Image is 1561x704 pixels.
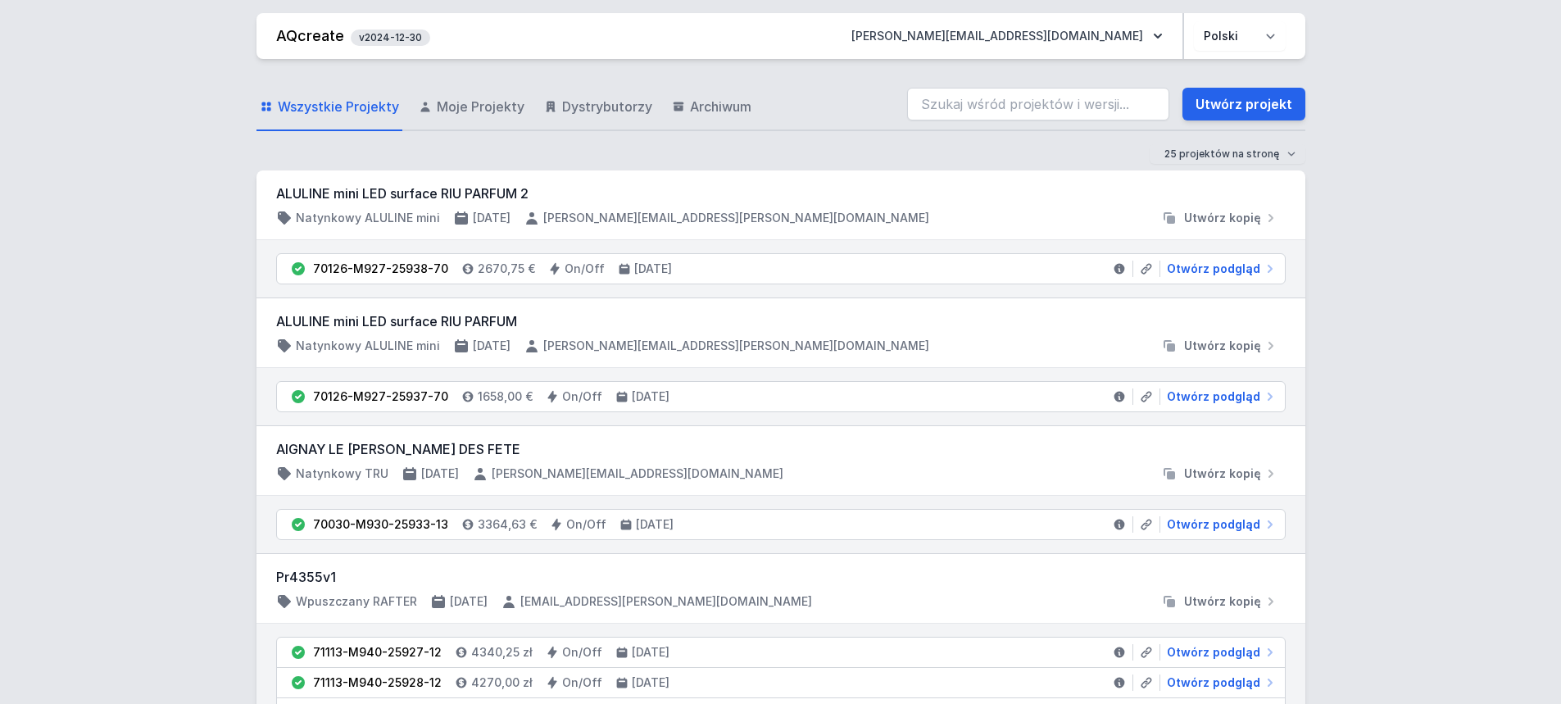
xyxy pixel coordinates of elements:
[415,84,528,131] a: Moje Projekty
[1167,644,1260,661] span: Otwórz podgląd
[276,311,1286,331] h3: ALULINE mini LED surface RIU PARFUM
[478,516,537,533] h4: 3364,63 €
[632,644,669,661] h4: [DATE]
[669,84,755,131] a: Archiwum
[562,674,602,691] h4: On/Off
[1160,388,1278,405] a: Otwórz podgląd
[690,97,751,116] span: Archiwum
[565,261,605,277] h4: On/Off
[562,644,602,661] h4: On/Off
[520,593,812,610] h4: [EMAIL_ADDRESS][PERSON_NAME][DOMAIN_NAME]
[1184,338,1261,354] span: Utwórz kopię
[256,84,402,131] a: Wszystkie Projekty
[1184,466,1261,482] span: Utwórz kopię
[1155,338,1286,354] button: Utwórz kopię
[296,593,417,610] h4: Wpuszczany RAFTER
[1155,210,1286,226] button: Utwórz kopię
[351,26,430,46] button: v2024-12-30
[1160,644,1278,661] a: Otwórz podgląd
[450,593,488,610] h4: [DATE]
[1160,674,1278,691] a: Otwórz podgląd
[313,644,442,661] div: 71113-M940-25927-12
[492,466,783,482] h4: [PERSON_NAME][EMAIL_ADDRESS][DOMAIN_NAME]
[838,21,1176,51] button: [PERSON_NAME][EMAIL_ADDRESS][DOMAIN_NAME]
[1167,261,1260,277] span: Otwórz podgląd
[313,388,448,405] div: 70126-M927-25937-70
[296,338,440,354] h4: Natynkowy ALULINE mini
[478,388,533,405] h4: 1658,00 €
[1194,21,1286,51] select: Wybierz język
[473,210,511,226] h4: [DATE]
[1184,210,1261,226] span: Utwórz kopię
[1155,466,1286,482] button: Utwórz kopię
[313,674,442,691] div: 71113-M940-25928-12
[634,261,672,277] h4: [DATE]
[1160,516,1278,533] a: Otwórz podgląd
[313,261,448,277] div: 70126-M927-25938-70
[543,210,929,226] h4: [PERSON_NAME][EMAIL_ADDRESS][PERSON_NAME][DOMAIN_NAME]
[1167,388,1260,405] span: Otwórz podgląd
[276,567,1286,587] h3: Pr4355v1
[632,674,669,691] h4: [DATE]
[437,97,524,116] span: Moje Projekty
[562,97,652,116] span: Dystrybutorzy
[1160,261,1278,277] a: Otwórz podgląd
[296,466,388,482] h4: Natynkowy TRU
[473,338,511,354] h4: [DATE]
[471,644,533,661] h4: 4340,25 zł
[541,84,656,131] a: Dystrybutorzy
[1155,593,1286,610] button: Utwórz kopię
[1182,88,1305,120] a: Utwórz projekt
[296,210,440,226] h4: Natynkowy ALULINE mini
[276,439,1286,459] h3: AIGNAY LE [PERSON_NAME] DES FETE
[562,388,602,405] h4: On/Off
[421,466,459,482] h4: [DATE]
[313,516,448,533] div: 70030-M930-25933-13
[471,674,533,691] h4: 4270,00 zł
[632,388,669,405] h4: [DATE]
[276,184,1286,203] h3: ALULINE mini LED surface RIU PARFUM 2
[478,261,535,277] h4: 2670,75 €
[543,338,929,354] h4: [PERSON_NAME][EMAIL_ADDRESS][PERSON_NAME][DOMAIN_NAME]
[907,88,1169,120] input: Szukaj wśród projektów i wersji...
[1167,516,1260,533] span: Otwórz podgląd
[1184,593,1261,610] span: Utwórz kopię
[359,31,422,44] span: v2024-12-30
[566,516,606,533] h4: On/Off
[636,516,674,533] h4: [DATE]
[1167,674,1260,691] span: Otwórz podgląd
[278,97,399,116] span: Wszystkie Projekty
[276,27,344,44] a: AQcreate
